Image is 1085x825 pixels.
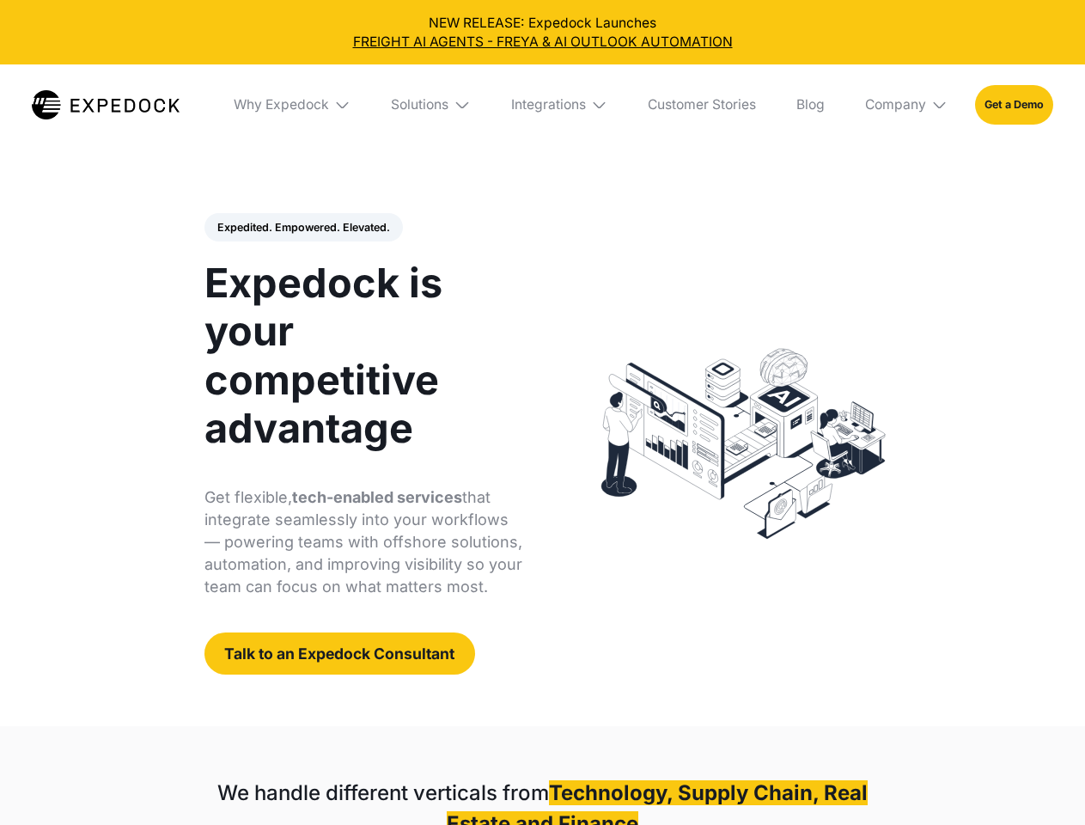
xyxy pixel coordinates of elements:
div: Why Expedock [234,96,329,113]
a: Get a Demo [975,85,1053,124]
div: Solutions [378,64,485,145]
div: Company [851,64,961,145]
a: FREIGHT AI AGENTS - FREYA & AI OUTLOOK AUTOMATION [14,33,1072,52]
div: Integrations [497,64,621,145]
strong: We handle different verticals from [217,780,549,805]
a: Blog [783,64,838,145]
div: Company [865,96,926,113]
div: NEW RELEASE: Expedock Launches [14,14,1072,52]
p: Get flexible, that integrate seamlessly into your workflows — powering teams with offshore soluti... [204,486,523,598]
h1: Expedock is your competitive advantage [204,259,523,452]
iframe: Chat Widget [999,742,1085,825]
div: Integrations [511,96,586,113]
a: Talk to an Expedock Consultant [204,632,475,675]
strong: tech-enabled services [292,488,462,506]
a: Customer Stories [634,64,769,145]
div: Solutions [391,96,448,113]
div: Why Expedock [220,64,364,145]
